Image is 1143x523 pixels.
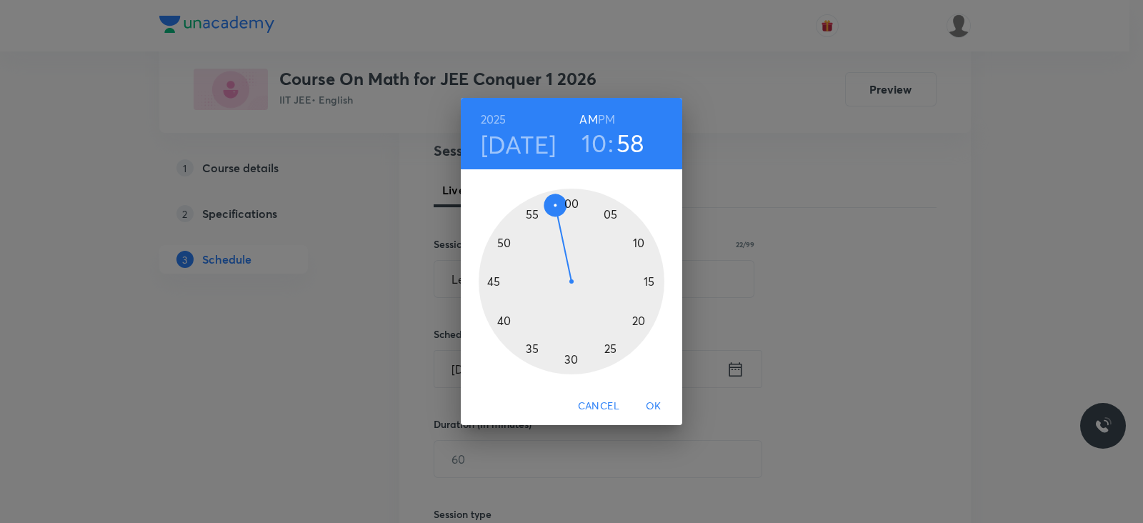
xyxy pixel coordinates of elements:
span: OK [637,397,671,415]
button: [DATE] [481,129,556,159]
button: 2025 [481,109,506,129]
h3: : [608,128,614,158]
button: 58 [617,128,644,158]
button: Cancel [572,393,625,419]
button: 10 [582,128,607,158]
button: AM [579,109,597,129]
button: OK [631,393,677,419]
button: PM [598,109,615,129]
span: Cancel [578,397,619,415]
